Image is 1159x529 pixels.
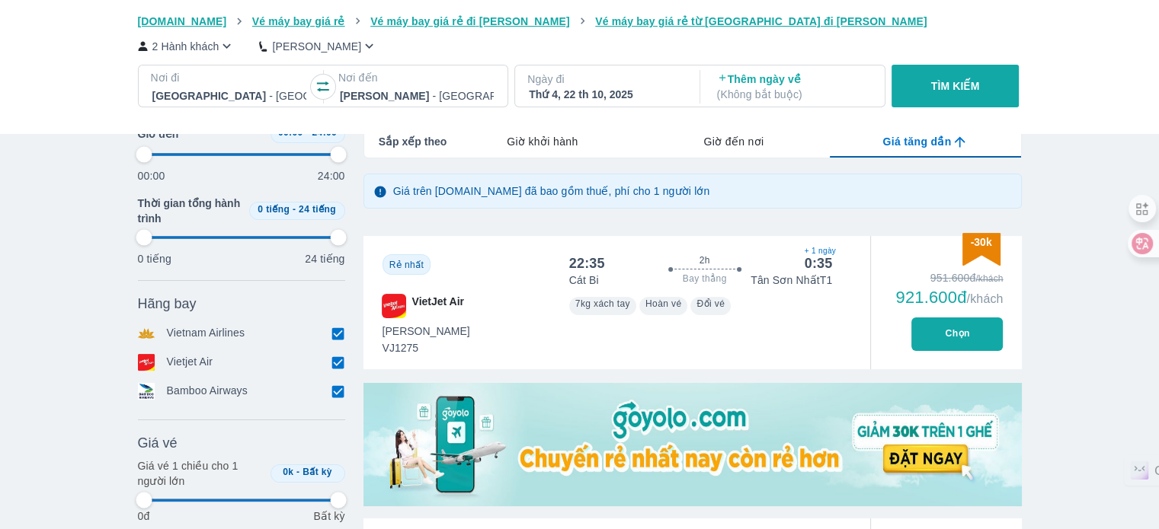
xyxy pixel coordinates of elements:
[962,233,1001,266] img: discount
[138,458,264,489] p: Giá vé 1 chiều cho 1 người lớn
[306,127,309,138] span: -
[447,126,1020,158] div: lab API tabs example
[278,127,303,138] span: 00:00
[569,272,599,288] p: Cát Bi
[283,467,293,477] span: 0k
[296,467,299,477] span: -
[751,272,832,288] p: Tân Sơn Nhất T1
[151,70,308,85] p: Nơi đi
[272,39,361,54] p: [PERSON_NAME]
[393,183,710,199] p: Giá trên [DOMAIN_NAME] đã bao gồm thuế, phí cho 1 người lớn
[299,204,336,215] span: 24 tiếng
[138,434,178,452] span: Giá vé
[805,254,833,272] div: 0:35
[338,70,495,85] p: Nơi đến
[167,383,248,400] p: Bamboo Airways
[575,298,630,309] span: 7kg xách tay
[167,325,245,342] p: Vietnam Airlines
[966,292,1003,305] span: /khách
[152,39,219,54] p: 2 Hành khách
[970,236,991,248] span: -30k
[293,204,296,215] span: -
[412,294,464,318] span: VietJet Air
[703,134,764,149] span: Giờ đến nơi
[138,14,1022,29] nav: breadcrumb
[895,270,1003,285] div: 951.600đ
[882,134,951,149] span: Giá tăng dần
[259,38,377,54] button: [PERSON_NAME]
[569,254,605,272] div: 22:35
[717,87,871,102] p: ( Không bắt buộc )
[313,508,344,524] p: Bất kỳ
[805,245,833,257] span: + 1 ngày
[892,65,1019,107] button: TÌM KIẾM
[305,251,344,266] p: 24 tiếng
[645,298,682,309] span: Hoàn vé
[312,127,337,138] span: 24:00
[138,15,227,27] span: [DOMAIN_NAME]
[389,260,424,270] span: Rẻ nhất
[318,168,345,183] p: 24:00
[895,288,1003,307] div: 921.600đ
[383,323,470,339] span: [PERSON_NAME]
[138,38,235,54] button: 2 Hành khách
[370,15,570,27] span: Vé máy bay giá rẻ đi [PERSON_NAME]
[717,72,871,102] p: Thêm ngày về
[167,354,213,371] p: Vietjet Air
[138,508,150,524] p: 0đ
[138,126,179,142] span: Giờ đến
[138,295,197,313] span: Hãng bay
[700,254,710,266] span: 2h
[258,204,290,215] span: 0 tiếng
[383,340,470,355] span: VJ1275
[138,251,171,266] p: 0 tiếng
[595,15,927,27] span: Vé máy bay giá rẻ từ [GEOGRAPHIC_DATA] đi [PERSON_NAME]
[252,15,345,27] span: Vé máy bay giá rẻ
[138,196,243,226] span: Thời gian tổng hành trình
[931,78,980,94] p: TÌM KIẾM
[382,294,406,318] img: VJ
[527,72,684,87] p: Ngày đi
[696,298,725,309] span: Đổi vé
[507,134,578,149] span: Giờ khởi hành
[303,467,332,477] span: Bất kỳ
[363,383,1022,506] img: media-0
[138,168,165,183] p: 00:00
[911,317,1003,351] button: Chọn
[379,134,447,149] span: Sắp xếp theo
[529,87,683,102] div: Thứ 4, 22 th 10, 2025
